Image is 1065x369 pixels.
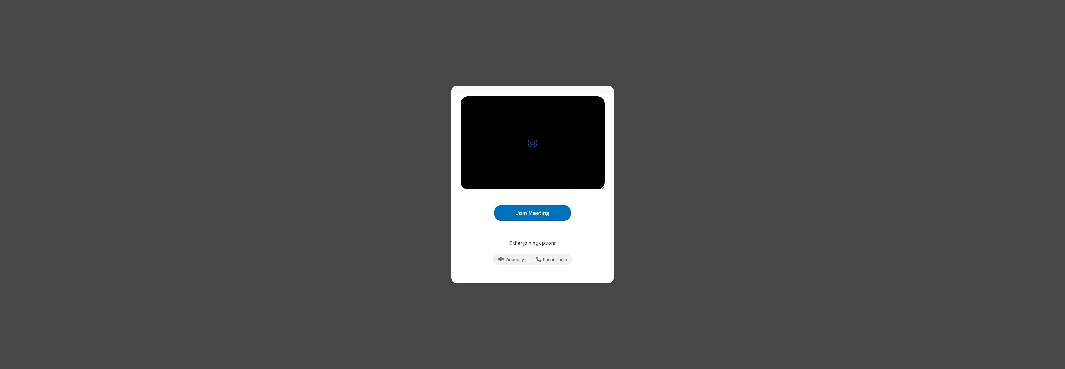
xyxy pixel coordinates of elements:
[461,239,605,247] p: Other joining options
[496,254,526,265] button: Prevent echo when there is already an active mic and speaker in the room.
[529,255,531,264] span: |
[494,205,571,221] button: Join Meeting
[534,254,569,265] button: Use your phone for mic and speaker while you view the meeting on this device.
[506,257,524,262] span: View only
[543,257,567,262] span: Phone audio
